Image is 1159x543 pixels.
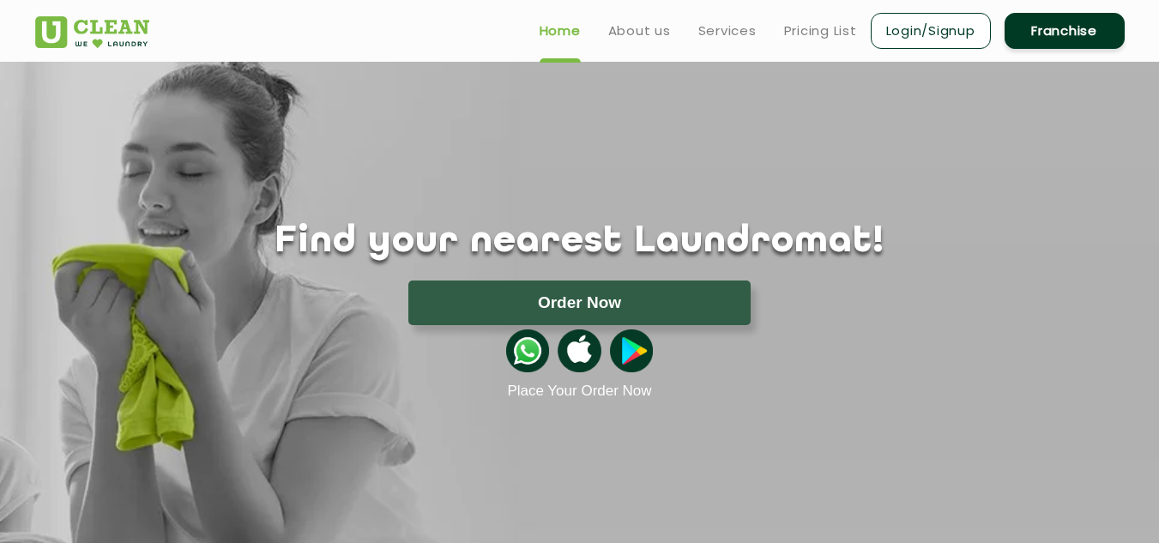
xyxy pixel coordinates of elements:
a: Pricing List [784,21,857,41]
a: About us [608,21,671,41]
a: Services [698,21,757,41]
img: playstoreicon.png [610,329,653,372]
a: Franchise [1005,13,1125,49]
button: Order Now [408,281,751,325]
img: UClean Laundry and Dry Cleaning [35,16,149,48]
img: apple-icon.png [558,329,601,372]
img: whatsappicon.png [506,329,549,372]
a: Place Your Order Now [507,383,651,400]
h1: Find your nearest Laundromat! [22,220,1138,263]
a: Login/Signup [871,13,991,49]
a: Home [540,21,581,41]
